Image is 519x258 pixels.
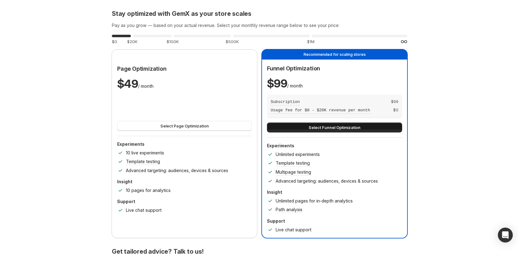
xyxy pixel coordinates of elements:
[276,227,311,233] p: Live chat support
[304,52,366,57] span: Recommended for scaling stores
[271,100,300,104] span: Subscription
[112,39,117,44] span: $0
[276,151,320,158] p: Unlimited experiments
[276,178,378,184] p: Advanced targeting: audiences, devices & sources
[112,22,407,29] h3: Pay as you grow — based on your actual revenue. Select your monthly revenue range below to see yo...
[126,150,164,156] p: 10 live experiments
[126,158,160,165] p: Template testing
[117,121,252,131] button: Select Page Optimization
[391,98,398,105] span: $ 99
[309,124,361,131] span: Select Funnel Optimization
[276,198,353,204] p: Unlimited pages for in-depth analytics
[117,65,167,72] span: Page Optimization
[126,167,228,174] p: Advanced targeting: audiences, devices & sources
[117,198,252,205] p: Support
[117,76,154,91] p: / month
[267,77,287,90] span: $ 99
[267,76,303,91] p: / month
[276,160,310,166] p: Template testing
[276,207,302,213] p: Path analysis
[226,39,239,44] span: $500K
[276,169,311,175] p: Multipage testing
[126,207,162,213] p: Live chat support
[127,39,137,44] span: $20K
[117,179,252,185] p: Insight
[112,248,407,255] p: Get tailored advice? Talk to us!
[267,218,402,224] p: Support
[117,77,138,91] span: $ 49
[126,187,171,193] p: 10 pages for analytics
[271,108,370,113] span: Usage fee for $0 - $20K revenue per month
[117,141,252,147] p: Experiments
[112,10,407,17] h2: Stay optimized with GemX as your store scales
[267,189,402,195] p: Insight
[307,39,315,44] span: $1M
[160,123,209,129] span: Select Page Optimization
[267,143,402,149] p: Experiments
[167,39,179,44] span: $100K
[267,122,402,132] button: Select Funnel Optimization
[267,65,320,72] span: Funnel Optimization
[498,228,513,242] div: Open Intercom Messenger
[393,107,398,114] span: $ 0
